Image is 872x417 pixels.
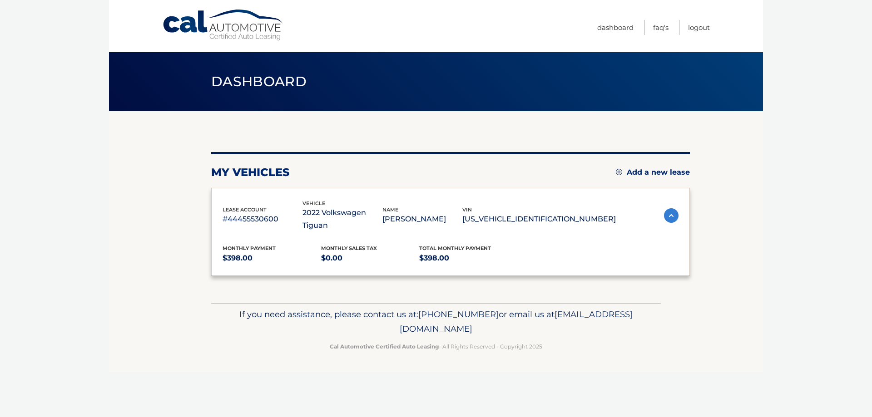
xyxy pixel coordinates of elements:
[462,213,616,226] p: [US_VEHICLE_IDENTIFICATION_NUMBER]
[211,73,307,90] span: Dashboard
[664,208,679,223] img: accordion-active.svg
[321,245,377,251] span: Monthly sales Tax
[688,20,710,35] a: Logout
[597,20,634,35] a: Dashboard
[419,245,491,251] span: Total Monthly Payment
[302,200,325,206] span: vehicle
[162,9,285,41] a: Cal Automotive
[223,206,267,213] span: lease account
[330,343,439,350] strong: Cal Automotive Certified Auto Leasing
[419,252,518,265] p: $398.00
[616,168,690,177] a: Add a new lease
[653,20,669,35] a: FAQ's
[302,206,382,232] p: 2022 Volkswagen Tiguan
[223,252,321,265] p: $398.00
[382,213,462,226] p: [PERSON_NAME]
[223,245,276,251] span: Monthly Payment
[217,307,655,336] p: If you need assistance, please contact us at: or email us at
[400,309,633,334] span: [EMAIL_ADDRESS][DOMAIN_NAME]
[321,252,420,265] p: $0.00
[462,206,472,213] span: vin
[211,166,290,179] h2: my vehicles
[418,309,499,319] span: [PHONE_NUMBER]
[382,206,398,213] span: name
[616,169,622,175] img: add.svg
[217,342,655,351] p: - All Rights Reserved - Copyright 2025
[223,213,302,226] p: #44455530600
